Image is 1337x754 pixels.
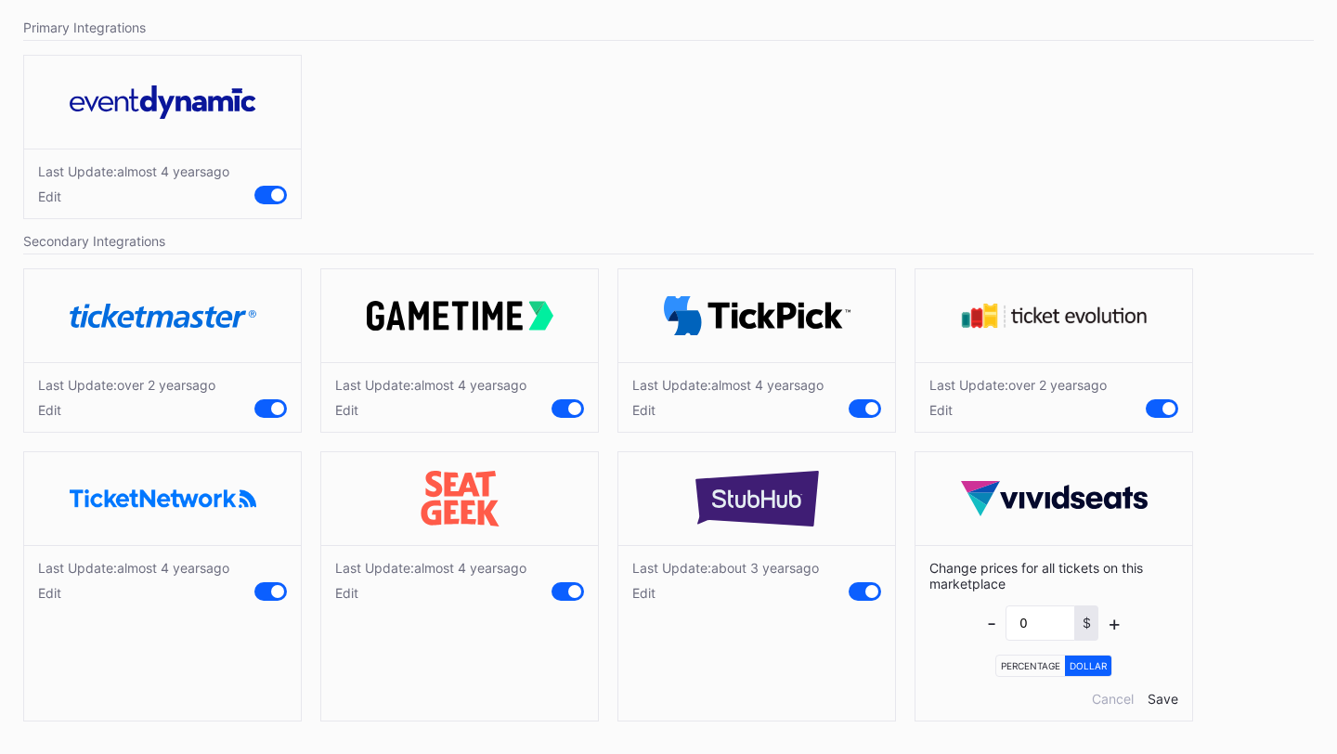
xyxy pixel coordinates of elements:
img: TickPick_logo.svg [664,296,850,336]
div: Edit [335,585,526,601]
div: Cancel [1092,691,1134,707]
img: vividSeats.svg [961,481,1148,516]
div: Last Update: over 2 years ago [38,377,215,393]
div: Percentage [996,656,1065,676]
div: Last Update: almost 4 years ago [38,163,229,179]
div: Secondary Integrations [23,228,1314,254]
div: $ [1075,605,1098,641]
div: Edit [632,585,819,601]
div: - [987,611,996,635]
div: Edit [929,402,1107,418]
div: Change prices for all tickets on this marketplace [915,545,1192,721]
div: Last Update: almost 4 years ago [632,377,824,393]
img: gametime.svg [367,301,553,331]
img: stubHub.svg [664,471,850,526]
div: Primary Integrations [23,15,1314,41]
div: Edit [632,402,824,418]
div: Last Update: almost 4 years ago [38,560,229,576]
img: seatGeek.svg [367,471,553,526]
div: Edit [335,402,526,418]
div: Edit [38,402,215,418]
div: Last Update: almost 4 years ago [335,377,526,393]
img: eventDynamic.svg [70,85,256,119]
div: Dollar [1065,656,1111,676]
img: ticketmaster.svg [70,304,256,329]
img: ticketNetwork.png [70,489,256,507]
div: Last Update: almost 4 years ago [335,560,526,576]
div: Last Update: about 3 years ago [632,560,819,576]
div: Edit [38,585,229,601]
img: tevo.svg [961,303,1148,329]
div: Save [1148,691,1178,707]
div: + [1108,611,1122,635]
div: Edit [38,188,229,204]
div: Last Update: over 2 years ago [929,377,1107,393]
